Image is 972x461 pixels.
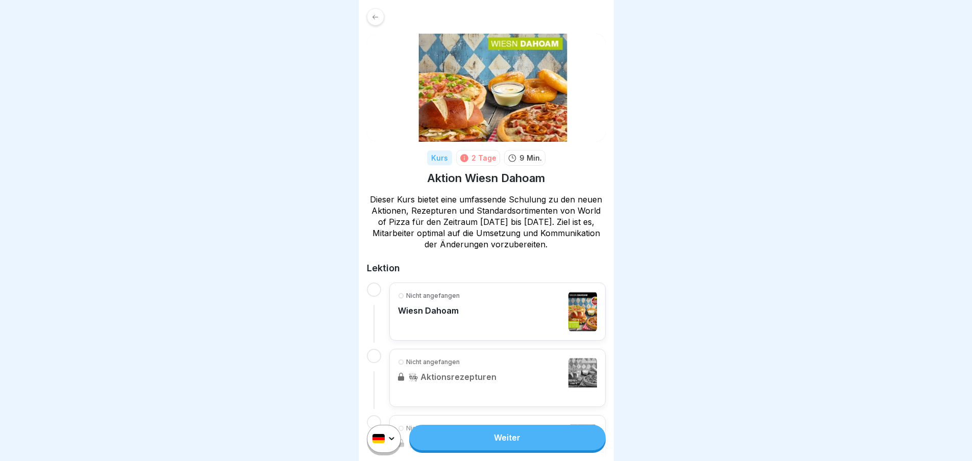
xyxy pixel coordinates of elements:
a: Nicht angefangenWiesn Dahoam [398,291,597,332]
p: Nicht angefangen [406,291,460,300]
div: 2 Tage [471,152,496,163]
img: wjnbwx15h8zmubfocf5m9pae.png [568,291,597,332]
a: Weiter [409,425,605,450]
div: Kurs [427,150,452,165]
img: de.svg [372,434,385,444]
h2: Lektion [367,262,606,274]
p: Wiesn Dahoam [398,305,460,316]
h1: Aktion Wiesn Dahoam [427,171,545,186]
p: 9 Min. [519,152,542,163]
img: tlfwtewhtshhigq7h0svolsu.png [367,34,606,142]
p: Dieser Kurs bietet eine umfassende Schulung zu den neuen Aktionen, Rezepturen und Standardsortime... [367,194,606,250]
